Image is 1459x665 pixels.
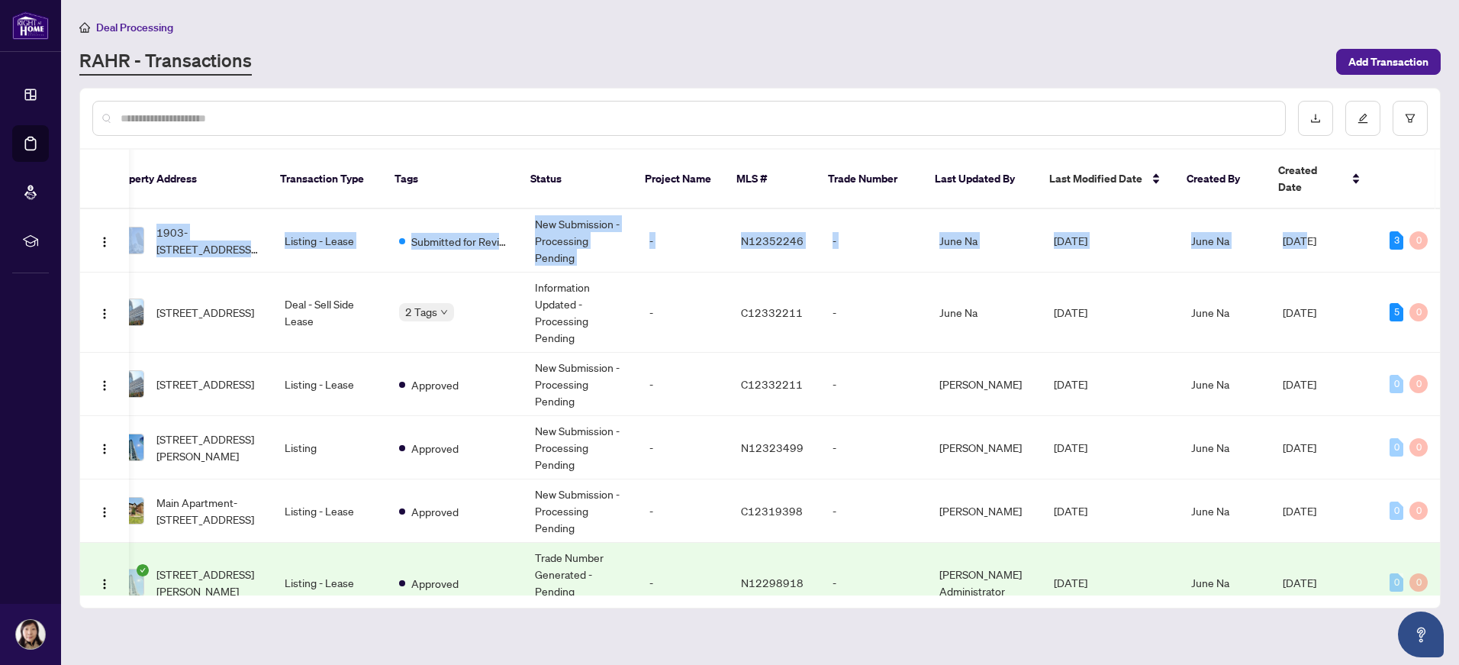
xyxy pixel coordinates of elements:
[637,479,729,543] td: -
[92,228,117,253] button: Logo
[118,434,143,460] img: thumbnail-img
[1191,504,1229,518] span: June Na
[98,379,111,392] img: Logo
[523,273,637,353] td: Information Updated - Processing Pending
[382,150,518,209] th: Tags
[1358,113,1368,124] span: edit
[1174,150,1266,209] th: Created By
[1409,231,1428,250] div: 0
[741,234,804,247] span: N12352246
[637,543,729,623] td: -
[1283,305,1316,319] span: [DATE]
[16,620,45,649] img: Profile Icon
[98,236,111,248] img: Logo
[741,305,803,319] span: C12332211
[927,543,1042,623] td: [PERSON_NAME] Administrator
[741,377,803,391] span: C12332211
[268,150,382,209] th: Transaction Type
[1298,101,1333,136] button: download
[1283,576,1316,589] span: [DATE]
[1390,231,1403,250] div: 3
[741,441,804,454] span: N12323499
[98,443,111,455] img: Logo
[637,416,729,479] td: -
[1191,441,1229,454] span: June Na
[1283,441,1316,454] span: [DATE]
[1390,375,1403,393] div: 0
[118,371,143,397] img: thumbnail-img
[411,233,510,250] span: Submitted for Review
[100,150,268,209] th: Property Address
[118,228,143,253] img: thumbnail-img
[1409,438,1428,457] div: 0
[98,578,111,590] img: Logo
[1283,234,1316,247] span: [DATE]
[1191,234,1229,247] span: June Na
[1409,502,1428,520] div: 0
[1409,375,1428,393] div: 0
[637,209,729,273] td: -
[411,376,459,393] span: Approved
[98,308,111,320] img: Logo
[1054,234,1087,247] span: [DATE]
[1345,101,1380,136] button: edit
[637,273,729,353] td: -
[1390,573,1403,592] div: 0
[1398,612,1444,657] button: Open asap
[1348,50,1428,74] span: Add Transaction
[440,308,448,316] span: down
[118,299,143,325] img: thumbnail-img
[518,150,633,209] th: Status
[1054,441,1087,454] span: [DATE]
[1390,502,1403,520] div: 0
[1191,305,1229,319] span: June Na
[1037,150,1174,209] th: Last Modified Date
[820,479,927,543] td: -
[272,209,387,273] td: Listing - Lease
[820,209,927,273] td: -
[411,575,459,592] span: Approved
[1390,303,1403,321] div: 5
[1191,377,1229,391] span: June Na
[633,150,724,209] th: Project Name
[118,570,143,596] img: thumbnail-img
[816,150,923,209] th: Trade Number
[927,209,1042,273] td: June Na
[1409,303,1428,321] div: 0
[1390,438,1403,457] div: 0
[272,479,387,543] td: Listing - Lease
[927,273,1042,353] td: June Na
[820,416,927,479] td: -
[927,353,1042,416] td: [PERSON_NAME]
[1054,504,1087,518] span: [DATE]
[523,353,637,416] td: New Submission - Processing Pending
[92,300,117,324] button: Logo
[523,416,637,479] td: New Submission - Processing Pending
[927,479,1042,543] td: [PERSON_NAME]
[741,576,804,589] span: N12298918
[272,353,387,416] td: Listing - Lease
[156,566,260,599] span: [STREET_ADDRESS][PERSON_NAME]
[137,564,149,576] span: check-circle
[411,440,459,457] span: Approved
[1283,504,1316,518] span: [DATE]
[92,372,117,396] button: Logo
[92,435,117,460] button: Logo
[98,506,111,518] img: Logo
[1266,150,1373,209] th: Created Date
[1054,305,1087,319] span: [DATE]
[156,494,260,528] span: Main Apartment-[STREET_ADDRESS]
[79,22,90,33] span: home
[411,503,459,520] span: Approved
[1283,377,1316,391] span: [DATE]
[118,498,143,524] img: thumbnail-img
[1393,101,1428,136] button: filter
[79,48,252,76] a: RAHR - Transactions
[1409,573,1428,592] div: 0
[1049,170,1142,187] span: Last Modified Date
[523,479,637,543] td: New Submission - Processing Pending
[637,353,729,416] td: -
[272,416,387,479] td: Listing
[523,209,637,273] td: New Submission - Processing Pending
[1191,576,1229,589] span: June Na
